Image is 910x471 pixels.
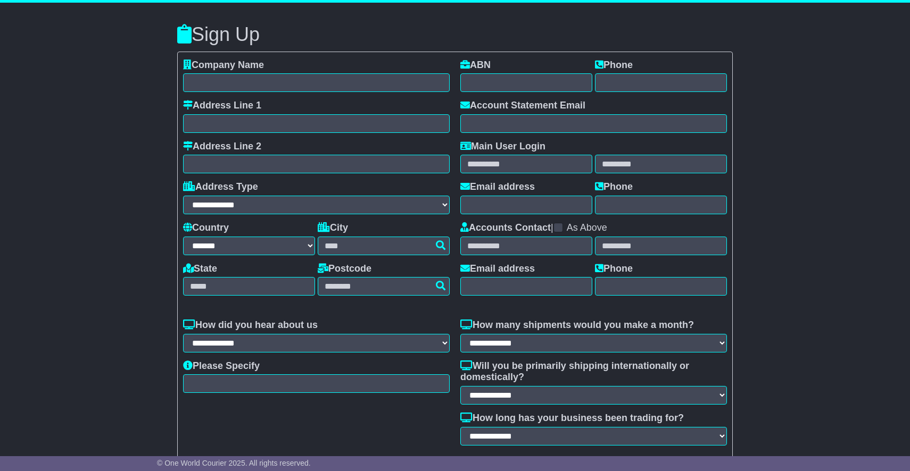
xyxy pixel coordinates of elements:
[595,60,633,71] label: Phone
[183,222,229,234] label: Country
[183,100,261,112] label: Address Line 1
[183,181,258,193] label: Address Type
[460,222,727,237] div: |
[183,263,217,275] label: State
[460,263,535,275] label: Email address
[318,222,348,234] label: City
[460,413,684,424] label: How long has your business been trading for?
[183,360,260,372] label: Please Specify
[460,222,551,234] label: Accounts Contact
[460,100,585,112] label: Account Statement Email
[460,319,694,331] label: How many shipments would you make a month?
[177,24,733,45] h3: Sign Up
[183,60,264,71] label: Company Name
[157,459,311,467] span: © One World Courier 2025. All rights reserved.
[460,181,535,193] label: Email address
[460,60,491,71] label: ABN
[460,360,727,383] label: Will you be primarily shipping internationally or domestically?
[183,141,261,153] label: Address Line 2
[183,319,318,331] label: How did you hear about us
[595,181,633,193] label: Phone
[595,263,633,275] label: Phone
[460,141,545,153] label: Main User Login
[567,222,607,234] label: As Above
[318,263,371,275] label: Postcode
